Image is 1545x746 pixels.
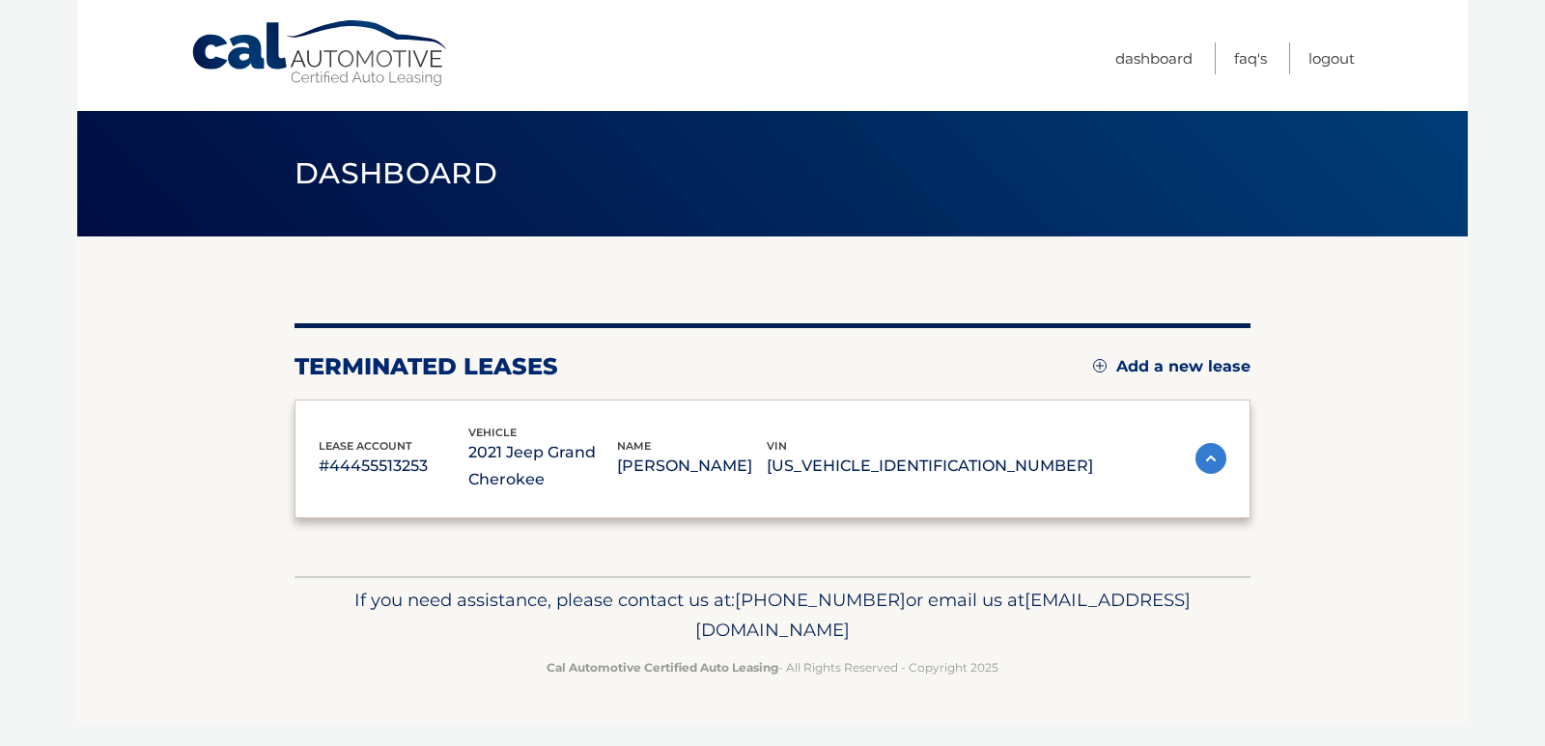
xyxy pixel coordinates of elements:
p: #44455513253 [319,453,468,480]
strong: Cal Automotive Certified Auto Leasing [547,660,778,675]
a: Add a new lease [1093,357,1250,376]
span: [PHONE_NUMBER] [735,589,906,611]
p: [US_VEHICLE_IDENTIFICATION_NUMBER] [767,453,1093,480]
a: Cal Automotive [190,19,451,88]
span: name [617,439,651,453]
a: Dashboard [1115,42,1193,74]
p: - All Rights Reserved - Copyright 2025 [307,657,1238,677]
a: Logout [1308,42,1355,74]
img: add.svg [1093,359,1107,373]
span: vin [767,439,787,453]
span: lease account [319,439,412,453]
p: If you need assistance, please contact us at: or email us at [307,585,1238,647]
p: 2021 Jeep Grand Cherokee [468,439,618,493]
img: accordion-active.svg [1195,443,1226,474]
a: FAQ's [1234,42,1267,74]
p: [PERSON_NAME] [617,453,767,480]
span: Dashboard [295,155,497,191]
span: vehicle [468,426,517,439]
h2: terminated leases [295,352,558,381]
